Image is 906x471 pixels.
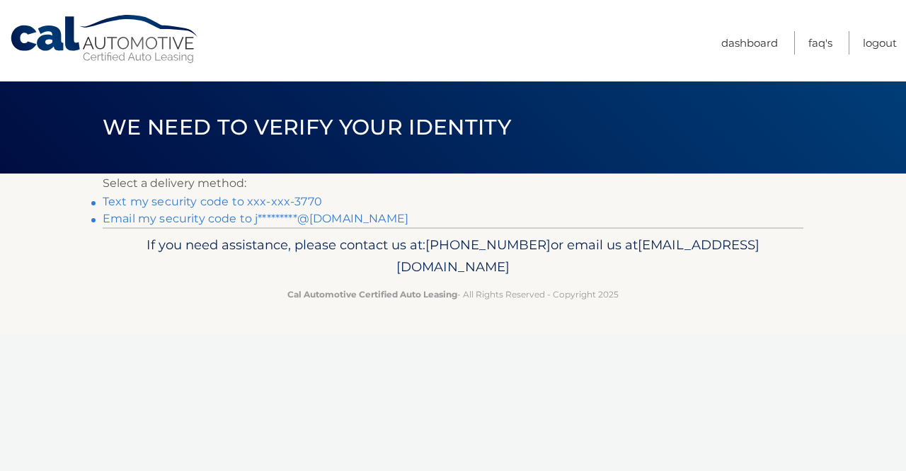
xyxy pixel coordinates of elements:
span: We need to verify your identity [103,114,511,140]
strong: Cal Automotive Certified Auto Leasing [287,289,457,300]
a: Logout [863,31,897,55]
p: If you need assistance, please contact us at: or email us at [112,234,794,279]
p: - All Rights Reserved - Copyright 2025 [112,287,794,302]
a: Cal Automotive [9,14,200,64]
span: [PHONE_NUMBER] [425,237,551,253]
a: Dashboard [721,31,778,55]
p: Select a delivery method: [103,174,803,193]
a: FAQ's [808,31,832,55]
a: Text my security code to xxx-xxx-3770 [103,195,322,208]
a: Email my security code to j*********@[DOMAIN_NAME] [103,212,408,225]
